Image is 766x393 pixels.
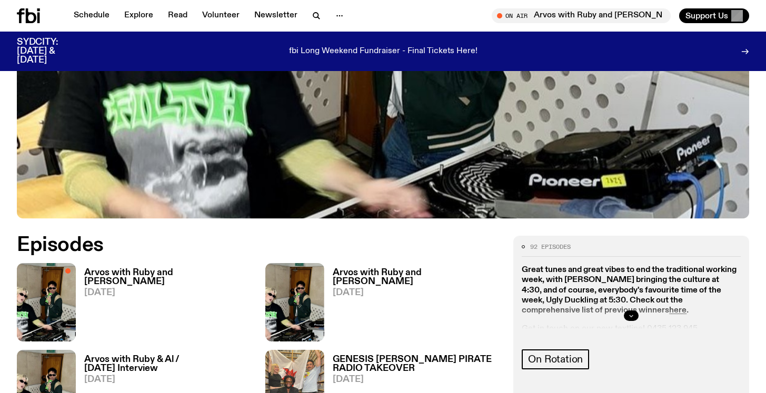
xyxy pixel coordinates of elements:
img: Ruby wears a Collarbones t shirt and pretends to play the DJ decks, Al sings into a pringles can.... [17,263,76,341]
a: Arvos with Ruby and [PERSON_NAME][DATE] [324,268,501,341]
p: fbi Long Weekend Fundraiser - Final Tickets Here! [289,47,477,56]
h2: Episodes [17,236,501,255]
span: [DATE] [84,288,253,297]
h3: GENESIS [PERSON_NAME] PIRATE RADIO TAKEOVER [333,355,501,373]
span: 92 episodes [530,244,571,250]
span: On Rotation [528,354,583,365]
h3: Arvos with Ruby and [PERSON_NAME] [84,268,253,286]
span: [DATE] [333,288,501,297]
a: Newsletter [248,8,304,23]
span: [DATE] [84,375,253,384]
a: Schedule [67,8,116,23]
a: Explore [118,8,160,23]
h3: Arvos with Ruby and [PERSON_NAME] [333,268,501,286]
a: Volunteer [196,8,246,23]
button: On AirArvos with Ruby and [PERSON_NAME] [492,8,671,23]
span: [DATE] [333,375,501,384]
strong: Great tunes and great vibes to end the traditional working week, with [PERSON_NAME] bringing the ... [522,266,737,315]
a: Arvos with Ruby and [PERSON_NAME][DATE] [76,268,253,341]
a: On Rotation [522,349,589,369]
h3: Arvos with Ruby & Al / [DATE] Interview [84,355,253,373]
span: Support Us [685,11,728,21]
button: Support Us [679,8,749,23]
a: Read [162,8,194,23]
h3: SYDCITY: [DATE] & [DATE] [17,38,84,65]
img: Ruby wears a Collarbones t shirt and pretends to play the DJ decks, Al sings into a pringles can.... [265,263,324,341]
